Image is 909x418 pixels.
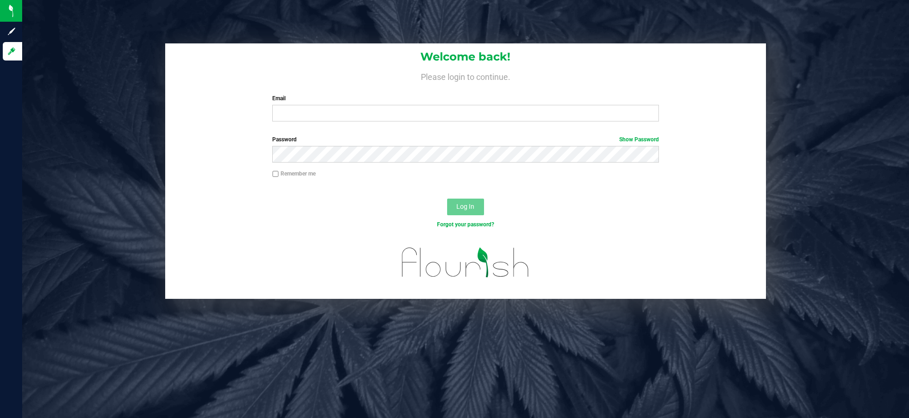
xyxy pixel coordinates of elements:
[7,27,16,36] inline-svg: Sign up
[456,203,474,210] span: Log In
[165,51,765,63] h1: Welcome back!
[272,171,279,177] input: Remember me
[272,94,659,103] label: Email
[7,47,16,56] inline-svg: Log in
[272,136,297,143] span: Password
[390,238,540,287] img: flourish_logo.svg
[272,170,316,178] label: Remember me
[437,221,494,228] a: Forgot your password?
[165,70,765,81] h4: Please login to continue.
[619,136,659,143] a: Show Password
[447,199,484,215] button: Log In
